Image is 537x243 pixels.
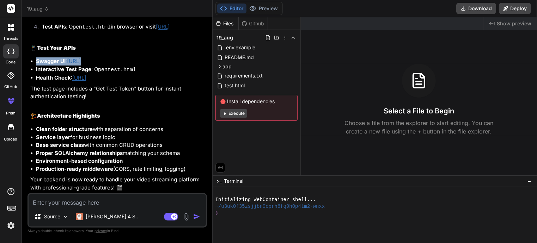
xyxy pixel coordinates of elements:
p: [PERSON_NAME] 4 S.. [86,213,138,220]
a: [URL] [72,74,86,81]
div: Files [213,20,238,27]
span: requirements.txt [224,71,264,80]
li: with common CRUD operations [36,141,206,149]
strong: Interactive Test Page [36,66,91,73]
li: : [36,57,206,66]
strong: Health Check [36,74,71,81]
button: Deploy [499,3,531,14]
img: Claude 4 Sonnet [76,213,83,220]
h3: Select a File to Begin [384,106,454,116]
li: (CORS, rate limiting, logging) [36,165,206,173]
span: test.html [224,81,246,90]
button: Execute [220,109,247,118]
button: Editor [217,4,246,13]
span: >_ [217,177,222,185]
img: settings [5,220,17,232]
strong: Production-ready middleware [36,166,113,172]
span: .env.example [224,43,256,52]
a: [URL] [67,58,81,64]
img: icon [193,213,200,220]
span: privacy [94,229,107,233]
strong: Service layer [36,134,70,141]
li: : Open in browser or visit [36,23,206,33]
span: ❯ [215,210,219,217]
strong: Swagger UI [36,58,66,64]
li: : Open [36,66,206,74]
p: The test page includes a "Get Test Token" button for instant authentication testing! [30,85,206,101]
strong: Environment-based configuration [36,157,123,164]
h2: 📱 [30,44,206,52]
img: attachment [182,213,190,221]
p: Choose a file from the explorer to start editing. You can create a new file using the + button in... [340,119,498,136]
button: Preview [246,4,281,13]
span: Install dependencies [220,98,293,105]
label: Upload [4,136,18,142]
button: − [526,175,533,187]
li: with separation of concerns [36,125,206,133]
span: Terminal [224,177,244,185]
code: test.html [108,67,136,73]
label: threads [3,36,18,42]
strong: Clean folder structure [36,126,93,132]
span: Initializing WebContainer shell... [215,197,316,203]
img: Pick Models [62,214,68,220]
strong: Proper SQLAlchemy relationships [36,150,123,156]
button: Download [456,3,496,14]
span: − [527,177,531,185]
strong: Test APIs [42,23,66,30]
span: ~/u3uk0f35zsjjbn9cprh6fq9h0p4tm2-wnxx [215,203,325,210]
span: 19_aug [27,5,49,12]
label: code [6,59,16,65]
li: : [36,74,206,82]
li: matching your schema [36,149,206,157]
li: for business logic [36,133,206,142]
span: Show preview [497,20,531,27]
a: [URL] [156,23,170,30]
span: 19_aug [217,34,233,41]
strong: Architecture Highlights [37,112,100,119]
span: README.md [224,53,255,62]
div: Github [239,20,268,27]
p: Source [44,213,60,220]
strong: Base service class [36,142,84,148]
span: app [223,63,232,70]
h2: 🏗️ [30,112,206,120]
label: prem [6,110,16,116]
strong: Test Your APIs [37,44,76,51]
code: test.html [82,24,111,30]
label: GitHub [4,84,17,90]
p: Always double-check its answers. Your in Bind [28,228,207,234]
p: Your backend is now ready to handle your video streaming platform with professional-grade feature... [30,176,206,192]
